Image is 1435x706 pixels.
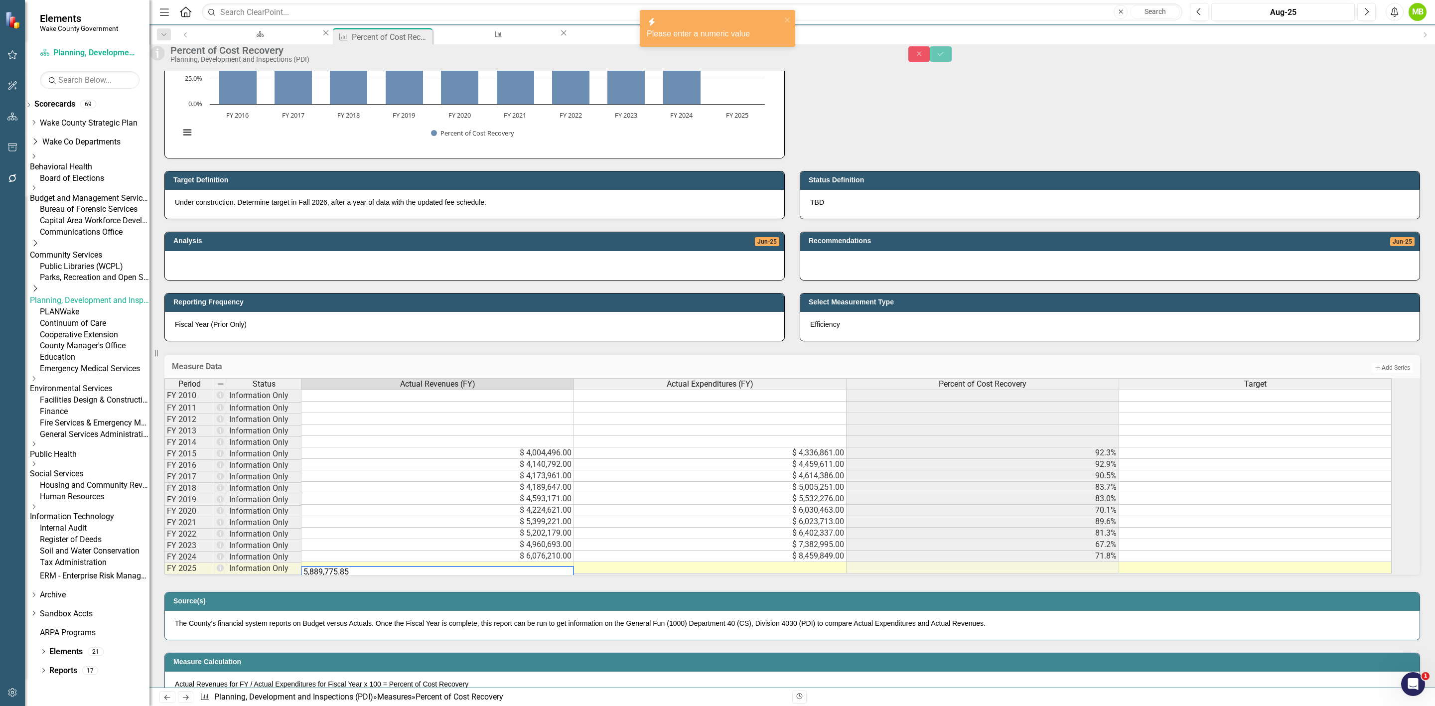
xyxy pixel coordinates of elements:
[40,418,149,429] a: Fire Services & Emergency Management
[227,552,301,563] td: Information Only
[40,118,149,129] a: Wake County Strategic Plan
[164,460,214,471] td: FY 2016
[40,272,149,283] a: Parks, Recreation and Open Space (PROS)
[164,437,214,448] td: FY 2014
[809,237,1245,245] h3: Recommendations
[40,523,149,534] a: Internal Audit
[175,618,1410,628] p: The County’s financial system reports on Budget versus Actuals. Once the Fiscal Year is complete,...
[227,448,301,460] td: Information Only
[40,589,149,601] a: Archive
[82,666,98,675] div: 17
[40,627,149,639] a: ARPA Programs
[40,306,149,318] a: PLANWake
[227,437,301,448] td: Information Only
[227,390,301,403] td: Information Only
[217,380,225,388] img: 8DAGhfEEPCf229AAAAAElFTkSuQmCC
[301,505,574,516] td: $ 4,224,621.00
[443,37,550,50] div: Draft: Number of Building Inspections
[80,100,96,109] div: 69
[214,692,373,702] a: Planning, Development and Inspections (PDI)
[847,447,1119,459] td: 92.3%
[165,312,784,341] div: Fiscal Year (Prior Only)
[216,438,224,446] img: nU6t1jrLEXUPLCEEzs7Odtv4b2o+n1ulFIwxORc6d3U6HYxGo1YZfWuYfyGt9S8mpbz43yAA8Pr6+vsPq0W1tkaCBBIAAAAAS...
[227,563,301,574] td: Information Only
[574,459,847,470] td: $ 4,459,611.00
[172,362,855,371] h3: Measure Data
[1244,380,1267,389] span: Target
[170,56,888,63] div: Planning, Development and Inspections (PDI)
[667,380,753,389] span: Actual Expenditures (FY)
[40,352,149,363] a: Education
[200,692,785,703] div: » »
[40,47,140,59] a: Planning, Development and Inspections (PDI)
[847,505,1119,516] td: 70.1%
[301,493,574,505] td: $ 4,593,171.00
[216,530,224,538] img: nU6t1jrLEXUPLCEEzs7Odtv4b2o+n1ulFIwxORc6d3U6HYxGo1YZfWuYfyGt9S8mpbz43yAA8Pr6+vsPq0W1tkaCBBIAAAAAS...
[216,553,224,561] img: nU6t1jrLEXUPLCEEzs7Odtv4b2o+n1ulFIwxORc6d3U6HYxGo1YZfWuYfyGt9S8mpbz43yAA8Pr6+vsPq0W1tkaCBBIAAAAAS...
[40,363,149,375] a: Emergency Medical Services
[301,551,574,562] td: $ 6,076,210.00
[216,518,224,526] img: nU6t1jrLEXUPLCEEzs7Odtv4b2o+n1ulFIwxORc6d3U6HYxGo1YZfWuYfyGt9S8mpbz43yAA8Pr6+vsPq0W1tkaCBBIAAAAAS...
[227,483,301,494] td: Information Only
[784,14,791,25] button: close
[647,28,781,40] div: Please enter a numeric value
[847,459,1119,470] td: 92.9%
[810,197,1410,207] p: TBD
[40,215,149,227] a: Capital Area Workforce Development
[40,24,118,32] small: Wake County Government
[216,461,224,469] img: nU6t1jrLEXUPLCEEzs7Odtv4b2o+n1ulFIwxORc6d3U6HYxGo1YZfWuYfyGt9S8mpbz43yAA8Pr6+vsPq0W1tkaCBBIAAAAAS...
[40,329,149,341] a: Cooperative Extension
[726,111,748,120] text: FY 2025
[164,414,214,425] td: FY 2012
[755,237,779,246] span: Jun-25
[1409,3,1427,21] button: MB
[847,493,1119,505] td: 83.0%
[615,111,637,120] text: FY 2023
[216,495,224,503] img: nU6t1jrLEXUPLCEEzs7Odtv4b2o+n1ulFIwxORc6d3U6HYxGo1YZfWuYfyGt9S8mpbz43yAA8Pr6+vsPq0W1tkaCBBIAAAAAS...
[560,111,582,120] text: FY 2022
[434,28,559,40] a: Draft: Number of Building Inspections
[227,414,301,425] td: Information Only
[30,250,149,261] a: Community Services
[352,31,430,43] div: Percent of Cost Recovery
[809,176,1415,184] h3: Status Definition
[30,511,149,523] a: Information Technology
[301,528,574,539] td: $ 5,202,179.00
[574,539,847,551] td: $ 7,382,995.00
[227,494,301,506] td: Information Only
[88,647,104,656] div: 21
[504,111,526,120] text: FY 2021
[847,516,1119,528] td: 89.6%
[216,415,224,423] img: nU6t1jrLEXUPLCEEzs7Odtv4b2o+n1ulFIwxORc6d3U6HYxGo1YZfWuYfyGt9S8mpbz43yAA8Pr6+vsPq0W1tkaCBBIAAAAAS...
[40,204,149,215] a: Bureau of Forensic Services
[400,380,475,389] span: Actual Revenues (FY)
[227,540,301,552] td: Information Only
[40,546,149,557] a: Soil and Water Conservation
[377,692,412,702] a: Measures
[431,129,515,138] button: Show Percent of Cost Recovery
[227,517,301,529] td: Information Only
[216,484,224,492] img: nU6t1jrLEXUPLCEEzs7Odtv4b2o+n1ulFIwxORc6d3U6HYxGo1YZfWuYfyGt9S8mpbz43yAA8Pr6+vsPq0W1tkaCBBIAAAAAS...
[40,570,149,582] a: ERM - Enterprise Risk Management Plan
[164,552,214,563] td: FY 2024
[164,403,214,414] td: FY 2011
[180,126,194,140] button: View chart menu, Chart
[40,534,149,546] a: Register of Deeds
[847,482,1119,493] td: 83.7%
[574,493,847,505] td: $ 5,532,276.00
[164,494,214,506] td: FY 2019
[216,507,224,515] img: nU6t1jrLEXUPLCEEzs7Odtv4b2o+n1ulFIwxORc6d3U6HYxGo1YZfWuYfyGt9S8mpbz43yAA8Pr6+vsPq0W1tkaCBBIAAAAAS...
[227,506,301,517] td: Information Only
[40,318,149,329] a: Continuum of Care
[49,646,83,658] a: Elements
[1145,7,1166,15] span: Search
[282,111,304,120] text: FY 2017
[939,380,1026,389] span: Percent of Cost Recovery
[40,12,118,24] span: Elements
[173,176,779,184] h3: Target Definition
[40,491,149,503] a: Human Resources
[164,563,214,574] td: FY 2025
[227,403,301,414] td: Information Only
[34,99,75,110] a: Scorecards
[173,658,1415,666] h3: Measure Calculation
